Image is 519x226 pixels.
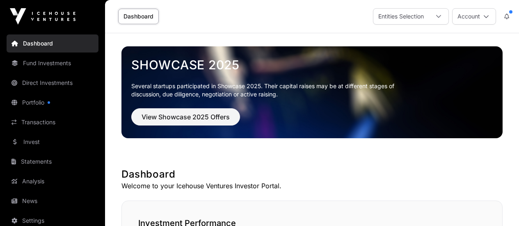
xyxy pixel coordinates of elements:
[7,153,98,171] a: Statements
[7,172,98,190] a: Analysis
[118,9,159,24] a: Dashboard
[373,9,429,24] div: Entities Selection
[7,54,98,72] a: Fund Investments
[142,112,230,122] span: View Showcase 2025 Offers
[7,192,98,210] a: News
[121,181,503,191] p: Welcome to your Icehouse Ventures Investor Portal.
[121,46,503,138] img: Showcase 2025
[7,94,98,112] a: Portfolio
[478,187,519,226] iframe: Chat Widget
[10,8,75,25] img: Icehouse Ventures Logo
[131,108,240,126] button: View Showcase 2025 Offers
[7,133,98,151] a: Invest
[131,82,407,98] p: Several startups participated in Showcase 2025. Their capital raises may be at different stages o...
[131,57,493,72] a: Showcase 2025
[7,34,98,53] a: Dashboard
[452,8,496,25] button: Account
[7,74,98,92] a: Direct Investments
[7,113,98,131] a: Transactions
[131,116,240,125] a: View Showcase 2025 Offers
[121,168,503,181] h1: Dashboard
